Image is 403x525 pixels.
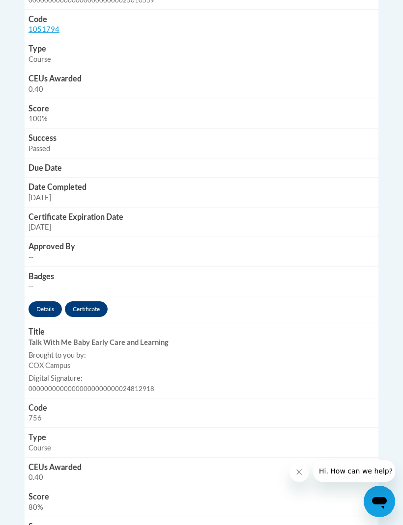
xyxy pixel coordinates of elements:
a: Details button [29,301,62,317]
h3: Due Date [29,162,374,174]
h3: Approved By [29,241,374,252]
h3: CEUs Awarded [29,73,374,84]
h3: Score [29,103,374,114]
span: [DATE] [29,223,51,231]
div: 0.40 [29,472,374,483]
h3: Type [29,432,374,443]
td: -- [25,266,378,296]
a: Certificate [65,301,108,317]
div: Talk With Me Baby Early Care and Learning [29,338,374,348]
a: 1051794 [29,25,59,33]
iframe: Message from company [313,460,395,482]
td: Passed [25,128,378,158]
td: Course [25,427,378,457]
span: COX Campus [29,361,70,369]
h3: Title [29,326,374,338]
span: 00000000000000000000000024812918 [29,385,154,393]
iframe: Button to launch messaging window [364,486,395,517]
iframe: Close message [289,462,309,482]
td: -- [25,236,378,266]
h3: Type [29,43,374,54]
h3: Success [29,132,374,144]
h3: Certificate Expiration Date [29,211,374,223]
span: [DATE] [29,193,51,202]
label: Brought to you by: [29,350,374,361]
div: 0.40 [29,84,374,95]
label: Digital Signature: [29,373,374,384]
h3: Code [29,14,374,25]
h3: Badges [29,271,374,282]
span: 80% [29,503,43,511]
h3: Date Completed [29,182,374,193]
h3: Code [29,402,374,414]
h3: CEUs Awarded [29,462,374,473]
span: 100% [29,114,48,123]
td: Actions [25,296,378,322]
td: 756 [25,398,378,428]
td: Course [25,39,378,69]
h3: Score [29,491,374,502]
